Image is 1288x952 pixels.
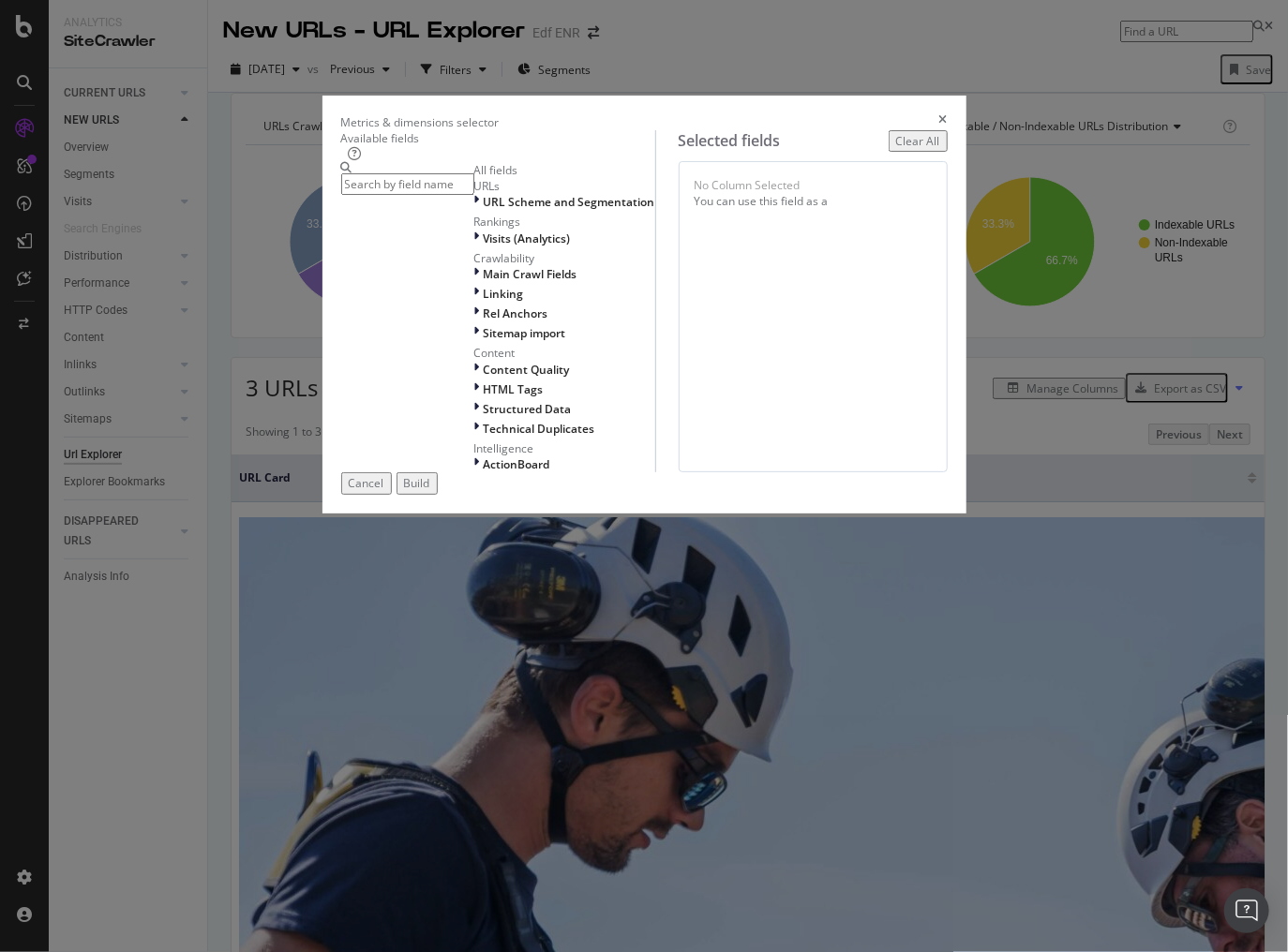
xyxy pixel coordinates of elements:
[484,286,524,302] span: Linking
[341,130,655,146] div: Available fields
[474,178,655,194] div: URLs
[484,266,577,282] span: Main Crawl Fields
[484,401,572,417] span: Structured Data
[474,162,655,178] div: All fields
[474,440,655,456] div: Intelligence
[484,305,548,321] span: Rel Anchors
[484,421,595,437] span: Technical Duplicates
[484,194,655,210] span: URL Scheme and Segmentation
[484,231,571,246] span: Visits (Analytics)
[695,193,932,209] div: You can use this field as a
[474,214,655,230] div: Rankings
[349,475,384,491] div: Cancel
[896,133,940,149] div: Clear All
[939,114,948,130] div: times
[404,475,430,491] div: Build
[1224,888,1269,933] div: Open Intercom Messenger
[889,130,948,152] button: Clear All
[484,456,550,472] span: ActionBoard
[679,130,781,152] div: Selected fields
[474,345,655,361] div: Content
[341,114,500,130] div: Metrics & dimensions selector
[484,362,570,378] span: Content Quality
[484,381,544,397] span: HTML Tags
[474,250,655,266] div: Crawlability
[322,96,966,513] div: modal
[484,325,566,341] span: Sitemap import
[695,177,801,193] div: No Column Selected
[397,472,438,494] button: Build
[341,173,474,195] input: Search by field name
[341,472,392,494] button: Cancel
